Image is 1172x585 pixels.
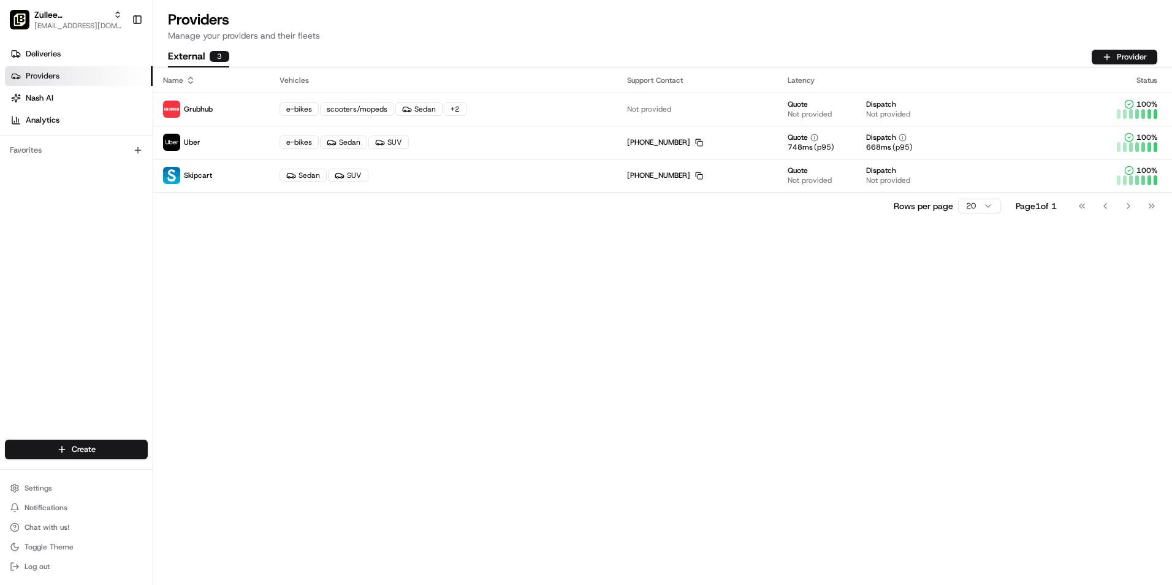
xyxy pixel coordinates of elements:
[5,5,127,34] button: Zullee Mediterrannean Grill - MeridianZullee Mediterrannean Grill - Meridian[EMAIL_ADDRESS][DOMAI...
[866,175,910,185] span: Not provided
[7,173,99,195] a: 📗Knowledge Base
[788,132,818,142] button: Quote
[1092,50,1157,64] button: Provider
[280,169,327,182] div: Sedan
[788,109,832,119] span: Not provided
[72,444,96,455] span: Create
[788,142,813,152] span: 748 ms
[26,93,53,104] span: Nash AI
[328,169,368,182] div: SUV
[1016,200,1057,212] div: Page 1 of 1
[208,121,223,136] button: Start new chat
[814,142,834,152] span: (p95)
[168,47,229,67] button: External
[368,136,409,149] div: SUV
[280,136,319,149] div: e-bikes
[26,48,61,59] span: Deliveries
[5,66,153,86] a: Providers
[280,75,607,85] div: Vehicles
[5,88,153,108] a: Nash AI
[210,51,229,62] div: 3
[25,562,50,572] span: Log out
[5,519,148,536] button: Chat with us!
[627,137,703,147] div: [PHONE_NUMBER]
[163,101,180,118] img: 5e692f75ce7d37001a5d71f1
[5,440,148,459] button: Create
[788,175,832,185] span: Not provided
[866,109,910,119] span: Not provided
[5,538,148,556] button: Toggle Theme
[168,29,1157,42] p: Manage your providers and their fleets
[34,21,122,31] button: [EMAIL_ADDRESS][DOMAIN_NAME]
[99,173,202,195] a: 💻API Documentation
[168,10,1157,29] h1: Providers
[320,136,367,149] div: Sedan
[395,102,443,116] div: Sedan
[26,71,59,82] span: Providers
[444,102,466,116] div: + 2
[12,179,22,189] div: 📗
[12,117,34,139] img: 1736555255976-a54dd68f-1ca7-489b-9aae-adbdc363a1c4
[184,170,212,180] span: Skipcart
[163,167,180,184] img: profile_skipcart_partner.png
[627,170,703,180] div: [PHONE_NUMBER]
[1068,75,1162,85] div: Status
[320,102,394,116] div: scooters/mopeds
[5,110,153,130] a: Analytics
[184,104,213,114] span: Grubhub
[1136,99,1157,109] span: 100 %
[42,129,155,139] div: We're available if you need us!
[892,142,913,152] span: (p95)
[12,12,37,37] img: Nash
[25,503,67,513] span: Notifications
[866,99,896,109] span: Dispatch
[184,137,200,147] span: Uber
[163,134,180,151] img: uber-new-logo.jpeg
[86,207,148,217] a: Powered byPylon
[866,132,907,142] button: Dispatch
[12,49,223,69] p: Welcome 👋
[5,44,153,64] a: Deliveries
[1136,132,1157,142] span: 100 %
[788,75,1049,85] div: Latency
[627,75,768,85] div: Support Contact
[788,99,808,109] span: Quote
[25,542,74,552] span: Toggle Theme
[627,104,671,114] span: Not provided
[788,166,808,175] span: Quote
[25,178,94,190] span: Knowledge Base
[5,480,148,497] button: Settings
[5,140,148,160] div: Favorites
[10,10,29,29] img: Zullee Mediterrannean Grill - Meridian
[25,483,52,493] span: Settings
[866,142,891,152] span: 668 ms
[5,558,148,575] button: Log out
[42,117,201,129] div: Start new chat
[34,9,108,21] button: Zullee Mediterrannean Grill - Meridian
[104,179,113,189] div: 💻
[122,208,148,217] span: Pylon
[1136,166,1157,175] span: 100 %
[5,499,148,516] button: Notifications
[894,200,953,212] p: Rows per page
[25,522,69,532] span: Chat with us!
[163,75,260,85] div: Name
[866,166,896,175] span: Dispatch
[116,178,197,190] span: API Documentation
[32,79,202,92] input: Clear
[280,102,319,116] div: e-bikes
[26,115,59,126] span: Analytics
